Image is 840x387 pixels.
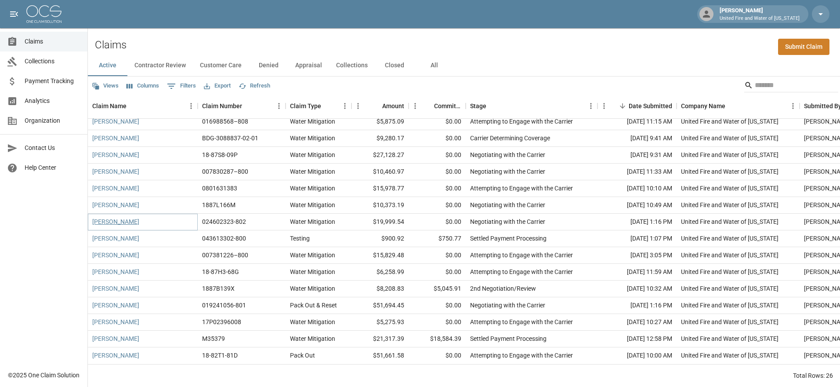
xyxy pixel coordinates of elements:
[351,297,409,314] div: $51,694.45
[466,94,597,118] div: Stage
[90,79,121,93] button: Views
[597,180,677,197] div: [DATE] 10:10 AM
[409,297,466,314] div: $0.00
[92,234,139,243] a: [PERSON_NAME]
[597,197,677,214] div: [DATE] 10:49 AM
[92,184,139,193] a: [PERSON_NAME]
[290,117,335,126] div: Water Mitigation
[409,230,466,247] div: $750.77
[681,94,725,118] div: Company Name
[409,347,466,364] div: $0.00
[290,284,335,293] div: Water Mitigation
[351,94,409,118] div: Amount
[202,94,242,118] div: Claim Number
[434,94,461,118] div: Committed Amount
[725,100,738,112] button: Sort
[681,184,778,193] div: United Fire and Water of Louisiana
[681,251,778,259] div: United Fire and Water of Louisiana
[351,130,409,147] div: $9,280.17
[92,251,139,259] a: [PERSON_NAME]
[597,164,677,180] div: [DATE] 11:33 AM
[382,94,404,118] div: Amount
[409,99,422,113] button: Menu
[202,117,248,126] div: 016988568–808
[786,99,800,113] button: Menu
[5,5,23,23] button: open drawer
[124,79,161,93] button: Select columns
[92,334,139,343] a: [PERSON_NAME]
[422,100,434,112] button: Sort
[470,217,545,226] div: Negotiating with the Carrier
[290,234,310,243] div: Testing
[351,281,409,297] div: $8,208.83
[681,318,778,326] div: United Fire and Water of Louisiana
[290,334,335,343] div: Water Mitigation
[351,331,409,347] div: $21,317.39
[414,55,454,76] button: All
[92,318,139,326] a: [PERSON_NAME]
[351,164,409,180] div: $10,460.97
[25,143,80,153] span: Contact Us
[584,99,597,113] button: Menu
[351,147,409,164] div: $27,128.27
[88,55,127,76] button: Active
[793,371,833,380] div: Total Rows: 26
[165,79,198,93] button: Show filters
[681,351,778,360] div: United Fire and Water of Louisiana
[25,77,80,86] span: Payment Tracking
[778,39,829,55] a: Submit Claim
[351,230,409,247] div: $900.92
[616,100,629,112] button: Sort
[470,334,547,343] div: Settled Payment Processing
[629,94,672,118] div: Date Submitted
[597,214,677,230] div: [DATE] 1:16 PM
[290,134,335,142] div: Water Mitigation
[470,234,547,243] div: Settled Payment Processing
[470,150,545,159] div: Negotiating with the Carrier
[470,251,573,259] div: Attempting to Engage with the Carrier
[338,99,351,113] button: Menu
[290,94,321,118] div: Claim Type
[25,96,80,106] span: Analytics
[409,214,466,230] div: $0.00
[681,234,778,243] div: United Fire and Water of Louisiana
[470,167,545,176] div: Negotiating with the Carrier
[202,217,246,226] div: 024602323-802
[202,301,246,310] div: 019241056-801
[290,318,335,326] div: Water Mitigation
[375,55,414,76] button: Closed
[202,267,239,276] div: 18-87H3-68G
[25,163,80,172] span: Help Center
[597,130,677,147] div: [DATE] 9:41 AM
[716,6,803,22] div: [PERSON_NAME]
[409,331,466,347] div: $18,584.39
[290,251,335,259] div: Water Mitigation
[597,113,677,130] div: [DATE] 11:15 AM
[127,100,139,112] button: Sort
[8,371,80,380] div: © 2025 One Claim Solution
[25,37,80,46] span: Claims
[25,57,80,66] span: Collections
[409,113,466,130] div: $0.00
[202,201,235,209] div: 1887L166M
[202,167,248,176] div: 007830287–800
[351,180,409,197] div: $15,978.77
[290,201,335,209] div: Water Mitigation
[185,99,198,113] button: Menu
[202,251,248,259] div: 007381226–800
[290,217,335,226] div: Water Mitigation
[470,134,550,142] div: Carrier Determining Coverage
[92,201,139,209] a: [PERSON_NAME]
[470,351,573,360] div: Attempting to Engage with the Carrier
[597,147,677,164] div: [DATE] 9:31 AM
[409,164,466,180] div: $0.00
[193,55,249,76] button: Customer Care
[290,301,337,310] div: Pack Out & Reset
[351,113,409,130] div: $5,875.09
[92,217,139,226] a: [PERSON_NAME]
[351,99,365,113] button: Menu
[409,247,466,264] div: $0.00
[290,351,315,360] div: Pack Out
[351,247,409,264] div: $15,829.48
[202,334,225,343] div: M35379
